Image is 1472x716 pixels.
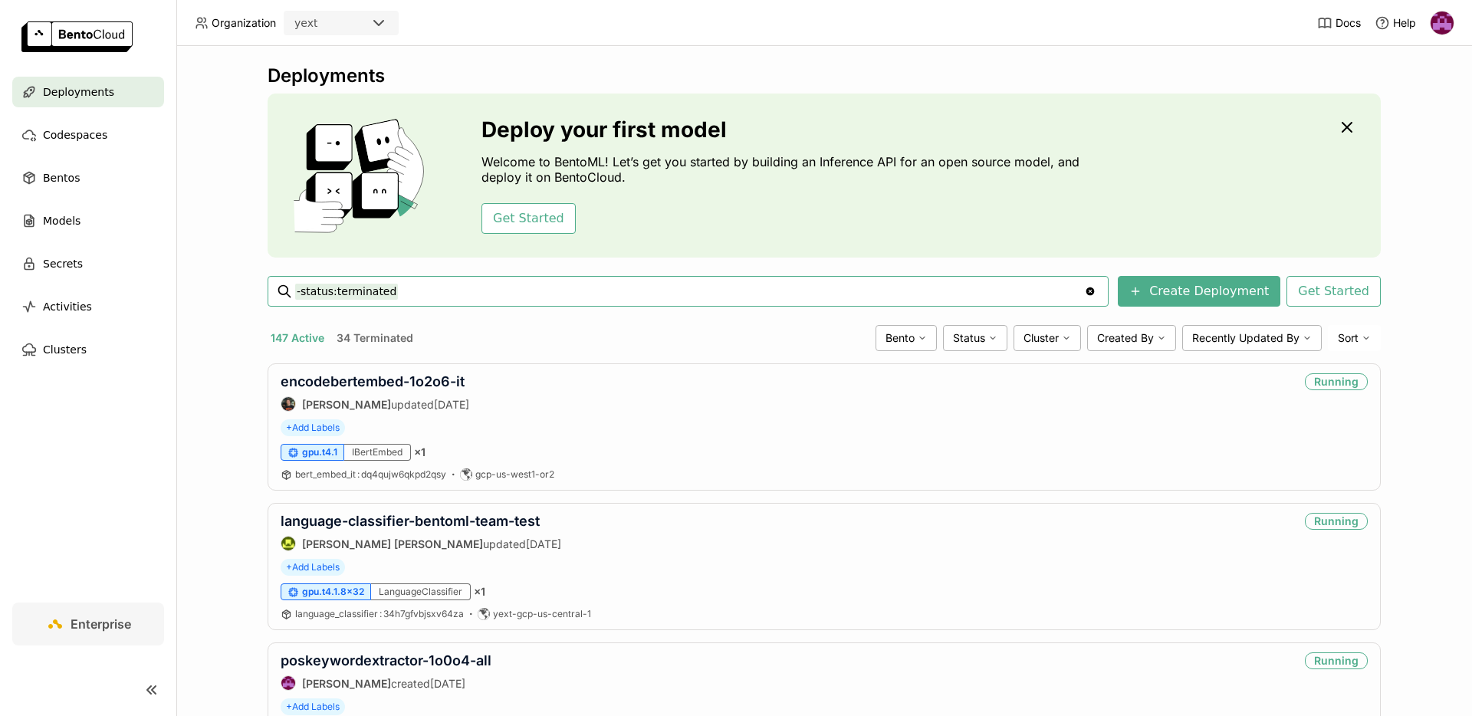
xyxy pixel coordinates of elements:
a: Enterprise [12,603,164,645]
span: Organization [212,16,276,30]
span: yext-gcp-us-central-1 [493,608,591,620]
h3: Deploy your first model [481,117,1087,142]
img: cover onboarding [280,118,445,233]
span: [DATE] [430,677,465,690]
span: gcp-us-west1-or2 [475,468,554,481]
span: × 1 [474,585,485,599]
span: Created By [1097,331,1154,345]
a: Activities [12,291,164,322]
a: poskeywordextractor-1o0o4-all [281,652,491,668]
input: Search [295,279,1084,304]
span: Activities [43,297,92,316]
button: 147 Active [268,328,327,348]
strong: [PERSON_NAME] [PERSON_NAME] [302,537,483,550]
div: yext [294,15,317,31]
span: Bentos [43,169,80,187]
strong: [PERSON_NAME] [302,677,391,690]
img: Vera Almady-Palotai [281,676,295,690]
span: Secrets [43,255,83,273]
div: LanguageClassifier [371,583,471,600]
a: language-classifier-bentoml-team-test [281,513,540,529]
div: Recently Updated By [1182,325,1322,351]
span: Deployments [43,83,114,101]
a: Models [12,205,164,236]
img: Jian Shen Yap [281,537,295,550]
p: Welcome to BentoML! Let’s get you started by building an Inference API for an open source model, ... [481,154,1087,185]
div: created [281,675,491,691]
span: Docs [1336,16,1361,30]
span: Clusters [43,340,87,359]
span: gpu.t4.1 [302,446,337,458]
div: Deployments [268,64,1381,87]
button: 34 Terminated [333,328,416,348]
a: Clusters [12,334,164,365]
button: Get Started [481,203,576,234]
span: Recently Updated By [1192,331,1299,345]
div: Status [943,325,1007,351]
span: gpu.t4.1.8x32 [302,586,364,598]
div: updated [281,396,469,412]
span: language_classifier 34h7gfvbjsxv64za [295,608,464,619]
div: Bento [876,325,937,351]
span: +Add Labels [281,419,345,436]
strong: [PERSON_NAME] [302,398,391,411]
div: Running [1305,373,1368,390]
span: [DATE] [434,398,469,411]
button: Create Deployment [1118,276,1280,307]
a: bert_embed_it:dq4qujw6qkpd2qsy [295,468,446,481]
div: Running [1305,652,1368,669]
a: Codespaces [12,120,164,150]
span: Codespaces [43,126,107,144]
span: [DATE] [526,537,561,550]
a: Deployments [12,77,164,107]
a: Docs [1317,15,1361,31]
span: Enterprise [71,616,131,632]
div: IBertEmbed [344,444,411,461]
span: Sort [1338,331,1359,345]
div: Help [1375,15,1416,31]
span: +Add Labels [281,698,345,715]
div: Sort [1328,325,1381,351]
span: : [379,608,382,619]
div: Created By [1087,325,1176,351]
a: language_classifier:34h7gfvbjsxv64za [295,608,464,620]
svg: Clear value [1084,285,1096,297]
span: Help [1393,16,1416,30]
span: Bento [886,331,915,345]
img: logo [21,21,133,52]
a: encodebertembed-1o2o6-it [281,373,465,389]
span: bert_embed_it dq4qujw6qkpd2qsy [295,468,446,480]
span: Cluster [1024,331,1059,345]
input: Selected yext. [319,16,320,31]
a: Bentos [12,163,164,193]
a: Secrets [12,248,164,279]
div: Running [1305,513,1368,530]
span: +Add Labels [281,559,345,576]
span: Status [953,331,985,345]
button: Get Started [1286,276,1381,307]
img: Vera Almady-Palotai [1431,11,1454,34]
span: Models [43,212,80,230]
div: Cluster [1014,325,1081,351]
div: updated [281,536,561,551]
span: : [357,468,360,480]
span: × 1 [414,445,426,459]
img: Ryan Pope [281,397,295,411]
